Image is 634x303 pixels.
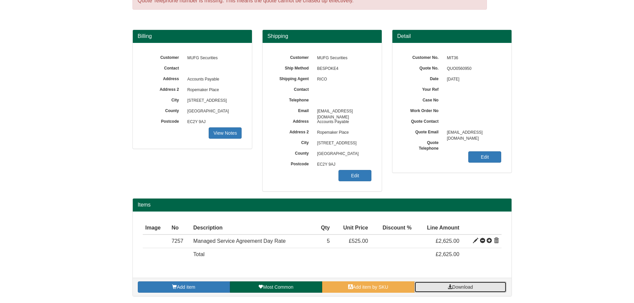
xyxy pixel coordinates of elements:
label: Address [143,74,184,82]
span: Add item by SKU [353,284,388,290]
label: Quote Contact [402,117,444,124]
span: [GEOGRAPHIC_DATA] [184,106,242,117]
label: Quote Telephone [402,138,444,151]
span: [STREET_ADDRESS] [314,138,372,149]
label: Quote No. [402,64,444,71]
span: Most Common [263,284,293,290]
th: Qty [315,222,332,235]
span: EC2Y 9AJ [314,159,372,170]
th: No [169,222,190,235]
span: QUO0560950 [444,64,502,74]
label: Customer No. [402,53,444,61]
span: 5 [327,238,330,244]
span: BESPOKE4 [314,64,372,74]
h2: Items [138,202,507,208]
span: Download [452,284,473,290]
a: Edit [338,170,371,181]
span: [EMAIL_ADDRESS][DOMAIN_NAME] [444,127,502,138]
span: Accounts Payable [184,74,242,85]
label: Shipping Agent [273,74,314,82]
span: Ropemaker Place [314,127,372,138]
th: Line Amount [414,222,462,235]
label: Contact [273,85,314,92]
label: Quote Email [402,127,444,135]
th: Unit Price [332,222,371,235]
a: Edit [468,151,501,163]
label: City [273,138,314,146]
th: Discount % [371,222,414,235]
label: City [143,95,184,103]
span: Accounts Payable [314,117,372,127]
label: Work Order No [402,106,444,114]
th: Image [143,222,169,235]
span: Add item [177,284,195,290]
label: Customer [143,53,184,61]
label: Postcode [143,117,184,124]
span: £2,625.00 [436,251,459,257]
h3: Detail [397,33,507,39]
h3: Billing [138,33,247,39]
label: Customer [273,53,314,61]
td: 7257 [169,234,190,248]
label: Email [273,106,314,114]
span: Managed Service Agreement Day Rate [193,238,286,244]
label: Date [402,74,444,82]
label: County [273,149,314,156]
label: Address [273,117,314,124]
a: View Notes [209,127,242,139]
a: Download [414,281,507,293]
label: Postcode [273,159,314,167]
label: Address 2 [143,85,184,92]
span: [DATE] [444,74,502,85]
td: Total [191,248,315,261]
span: EC2Y 9AJ [184,117,242,127]
label: Address 2 [273,127,314,135]
span: MUFG Securities [314,53,372,64]
span: £2,625.00 [436,238,459,244]
span: MUFG Securities [184,53,242,64]
span: Ropemaker Place [184,85,242,95]
label: Case No [402,95,444,103]
label: Telephone [273,95,314,103]
label: Your Ref [402,85,444,92]
span: [STREET_ADDRESS] [184,95,242,106]
h3: Shipping [268,33,377,39]
span: MIT36 [444,53,502,64]
label: Ship Method [273,64,314,71]
span: [GEOGRAPHIC_DATA] [314,149,372,159]
label: Contact [143,64,184,71]
label: County [143,106,184,114]
th: Description [191,222,315,235]
span: £525.00 [349,238,368,244]
span: [EMAIL_ADDRESS][DOMAIN_NAME] [314,106,372,117]
span: RICO [314,74,372,85]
